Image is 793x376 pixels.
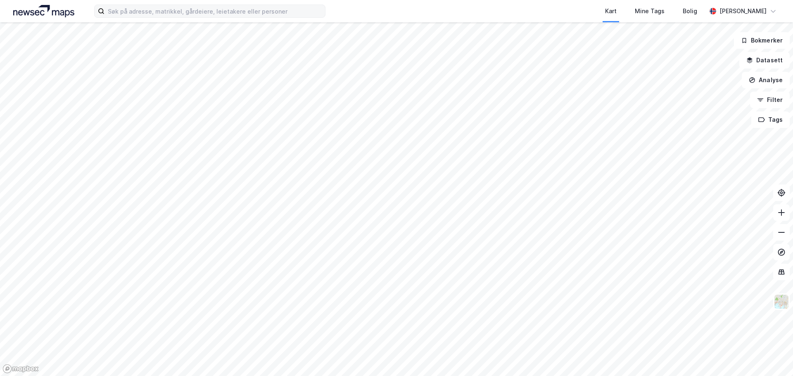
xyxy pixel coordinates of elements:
[635,6,665,16] div: Mine Tags
[719,6,767,16] div: [PERSON_NAME]
[683,6,697,16] div: Bolig
[605,6,617,16] div: Kart
[13,5,74,17] img: logo.a4113a55bc3d86da70a041830d287a7e.svg
[752,336,793,376] iframe: Chat Widget
[104,5,325,17] input: Søk på adresse, matrikkel, gårdeiere, leietakere eller personer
